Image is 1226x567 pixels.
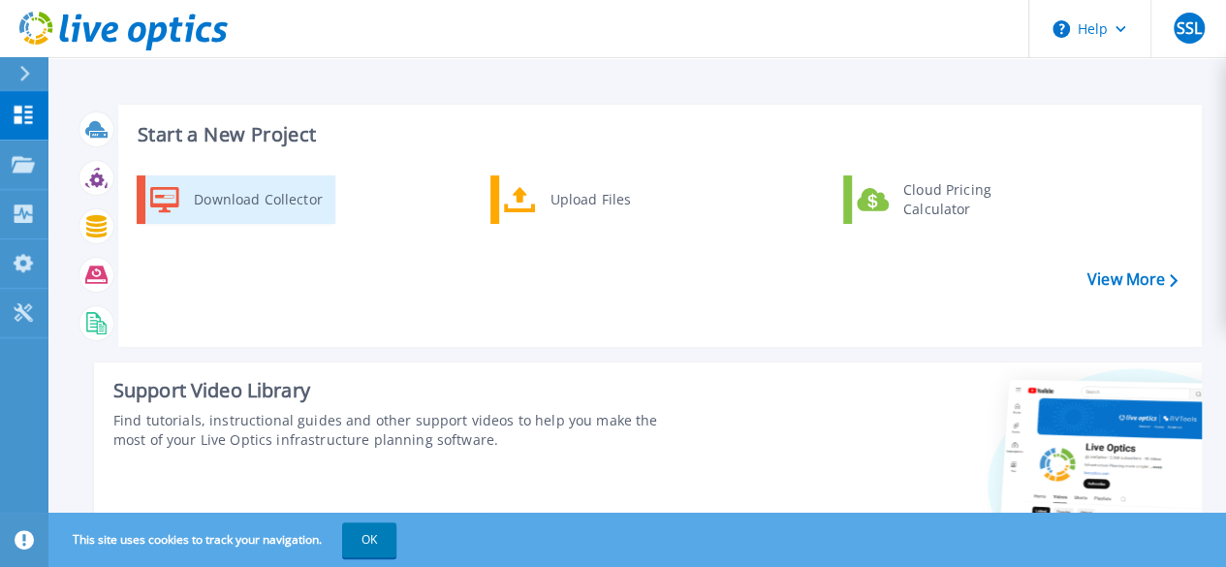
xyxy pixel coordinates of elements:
[1087,270,1178,289] a: View More
[53,522,396,557] span: This site uses cookies to track your navigation.
[1176,20,1201,36] span: SSL
[894,180,1037,219] div: Cloud Pricing Calculator
[541,180,684,219] div: Upload Files
[490,175,689,224] a: Upload Files
[138,124,1177,145] h3: Start a New Project
[342,522,396,557] button: OK
[113,378,689,403] div: Support Video Library
[113,411,689,450] div: Find tutorials, instructional guides and other support videos to help you make the most of your L...
[137,175,335,224] a: Download Collector
[184,180,330,219] div: Download Collector
[843,175,1042,224] a: Cloud Pricing Calculator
